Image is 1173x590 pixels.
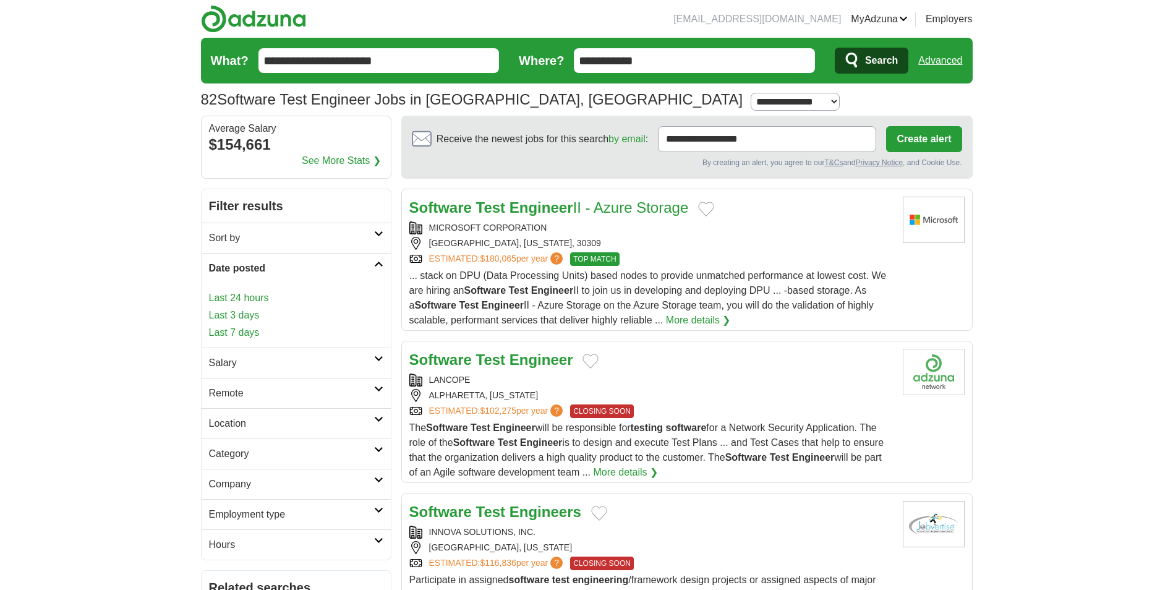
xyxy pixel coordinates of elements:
img: Microsoft logo [903,197,965,243]
a: Remote [202,378,391,408]
strong: Engineer [493,422,535,433]
a: Company [202,469,391,499]
button: Add to favorite jobs [591,506,607,521]
a: Date posted [202,253,391,283]
span: $180,065 [480,254,516,263]
h2: Location [209,416,374,431]
strong: Test [476,351,506,368]
div: $154,661 [209,134,383,156]
span: 82 [201,88,218,111]
a: ESTIMATED:$180,065per year? [429,252,566,266]
a: Employers [926,12,973,27]
span: ? [550,252,563,265]
h2: Category [209,447,374,461]
strong: Engineer [482,300,524,310]
span: ? [550,557,563,569]
h1: Software Test Engineer Jobs in [GEOGRAPHIC_DATA], [GEOGRAPHIC_DATA] [201,91,743,108]
label: What? [211,51,249,70]
a: Salary [202,348,391,378]
span: CLOSING SOON [570,404,634,418]
label: Where? [519,51,564,70]
a: MyAdzuna [851,12,908,27]
strong: Test [498,437,518,448]
a: INNOVA SOLUTIONS, INC. [429,527,535,537]
strong: engineering [573,575,629,585]
span: TOP MATCH [570,252,619,266]
strong: Engineer [510,351,573,368]
a: MICROSOFT CORPORATION [429,223,547,233]
span: CLOSING SOON [570,557,634,570]
h2: Date posted [209,261,374,276]
a: Category [202,438,391,469]
a: Software Test Engineer [409,351,573,368]
div: By creating an alert, you agree to our and , and Cookie Use. [412,157,962,168]
strong: Engineer [520,437,562,448]
strong: Test [770,452,790,463]
a: Software Test EngineerII - Azure Storage [409,199,689,216]
a: Software Test Engineers [409,503,581,520]
a: Location [202,408,391,438]
a: Last 7 days [209,325,383,340]
button: Add to favorite jobs [582,354,599,369]
strong: Software [414,300,456,310]
a: Sort by [202,223,391,253]
h2: Remote [209,386,374,401]
div: [GEOGRAPHIC_DATA], [US_STATE] [409,541,893,554]
a: More details ❯ [666,313,731,328]
button: Create alert [886,126,962,152]
h2: Hours [209,537,374,552]
strong: Software [725,452,767,463]
div: [GEOGRAPHIC_DATA], [US_STATE], 30309 [409,237,893,250]
a: Privacy Notice [855,158,903,167]
div: Average Salary [209,124,383,134]
img: Innova Solutions logo [903,501,965,547]
strong: testing [631,422,663,433]
img: Company logo [903,349,965,395]
strong: software [508,575,549,585]
h2: Employment type [209,507,374,522]
button: Add to favorite jobs [698,202,714,216]
a: Employment type [202,499,391,529]
a: Last 3 days [209,308,383,323]
a: by email [608,134,646,144]
div: LANCOPE [409,374,893,387]
a: More details ❯ [593,465,658,480]
strong: Test [471,422,490,433]
span: Receive the newest jobs for this search : [437,132,648,147]
span: ... stack on DPU (Data Processing Units) based nodes to provide unmatched performance at lowest c... [409,270,887,325]
strong: Software [453,437,495,448]
strong: software [666,422,707,433]
strong: Test [476,503,506,520]
strong: Software [409,199,472,216]
div: ALPHARETTA, [US_STATE] [409,389,893,402]
h2: Company [209,477,374,492]
strong: Software [426,422,468,433]
span: The will be responsible for for a Network Security Application. The role of the is to design and ... [409,422,884,477]
a: Advanced [918,48,962,73]
button: Search [835,48,908,74]
span: ? [550,404,563,417]
strong: Engineer [531,285,573,296]
strong: Software [409,503,472,520]
strong: Engineer [510,199,573,216]
a: ESTIMATED:$116,836per year? [429,557,566,570]
span: Search [865,48,898,73]
h2: Filter results [202,189,391,223]
a: T&Cs [824,158,843,167]
span: $102,275 [480,406,516,416]
strong: Test [459,300,479,310]
strong: test [552,575,569,585]
img: Adzuna logo [201,5,306,33]
li: [EMAIL_ADDRESS][DOMAIN_NAME] [673,12,841,27]
strong: Engineer [792,452,834,463]
h2: Sort by [209,231,374,246]
a: Last 24 hours [209,291,383,306]
strong: Test [476,199,506,216]
span: $116,836 [480,558,516,568]
h2: Salary [209,356,374,370]
strong: Test [508,285,528,296]
strong: Software [464,285,506,296]
a: See More Stats ❯ [302,153,381,168]
a: ESTIMATED:$102,275per year? [429,404,566,418]
strong: Software [409,351,472,368]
